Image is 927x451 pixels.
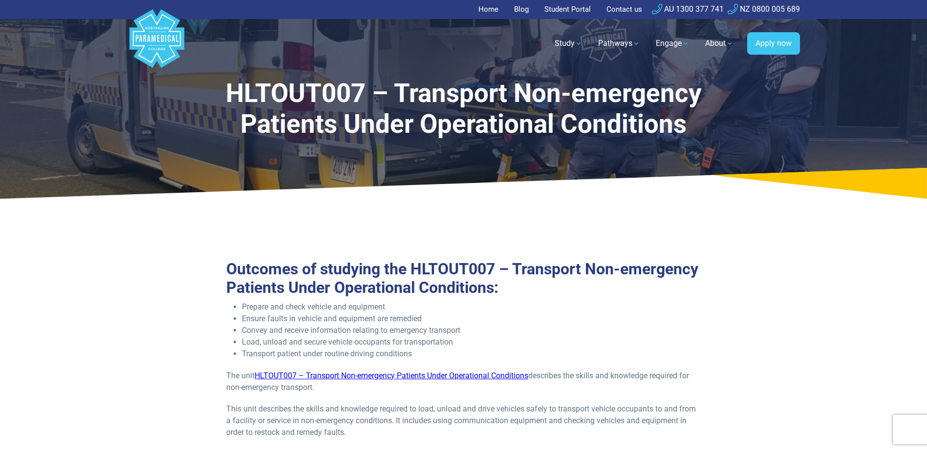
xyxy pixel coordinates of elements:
[242,337,453,347] span: Load, unload and secure vehicle occupants for transportation
[650,30,695,57] a: Engage
[549,30,588,57] a: Study
[699,30,739,57] a: About
[242,302,385,311] span: Prepare and check vehicle and equipment
[255,371,528,380] a: HLTOUT007 – Transport Non-emergency Patients Under Operational Conditions
[242,349,412,358] span: Transport patient under routine driving conditions
[242,326,460,335] span: Convey and receive information relating to emergency transport
[226,260,701,297] h2: Outcomes of studying the HLTOUT007 – Transport Non-emergency Patients Under Operational Conditions:
[128,19,186,68] a: Australian Paramedical College
[592,30,646,57] a: Pathways
[728,4,800,14] a: NZ 0800 005 689
[747,32,800,55] a: Apply now
[212,78,716,140] h1: HLTOUT007 – Transport Non-emergency Patients Under Operational Conditions
[652,4,724,14] a: AU 1300 377 741
[226,403,701,438] p: This unit describes the skills and knowledge required to load, unload and drive vehicles safely t...
[242,314,422,323] span: Ensure faults in vehicle and equipment are remedied
[226,370,701,393] p: The unit describes the skills and knowledge required for non-emergency transport.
